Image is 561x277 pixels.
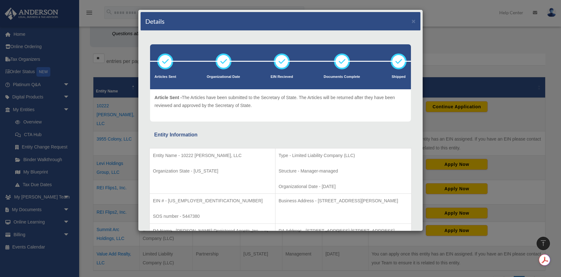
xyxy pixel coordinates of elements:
p: Organizational Date [207,74,240,80]
p: RA Address - [STREET_ADDRESS] [STREET_ADDRESS] [279,227,408,235]
span: Article Sent - [154,95,182,100]
p: Shipped [391,74,407,80]
p: Articles Sent [154,74,176,80]
p: EIN Recieved [271,74,293,80]
div: Entity Information [154,130,407,139]
p: Documents Complete [324,74,360,80]
p: The Articles have been submitted to the Secretary of State. The Articles will be returned after t... [154,94,407,109]
p: RA Name - [PERSON_NAME] Registered Agents, Inc. [153,227,272,235]
h4: Details [145,17,165,26]
p: EIN # - [US_EMPLOYER_IDENTIFICATION_NUMBER] [153,197,272,205]
p: Structure - Manager-managed [279,167,408,175]
p: SOS number - 5447380 [153,212,272,220]
p: Organization State - [US_STATE] [153,167,272,175]
button: × [412,18,416,24]
p: Entity Name - 10222 [PERSON_NAME], LLC [153,152,272,160]
p: Business Address - [STREET_ADDRESS][PERSON_NAME] [279,197,408,205]
p: Organizational Date - [DATE] [279,183,408,191]
p: Type - Limited Liability Company (LLC) [279,152,408,160]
